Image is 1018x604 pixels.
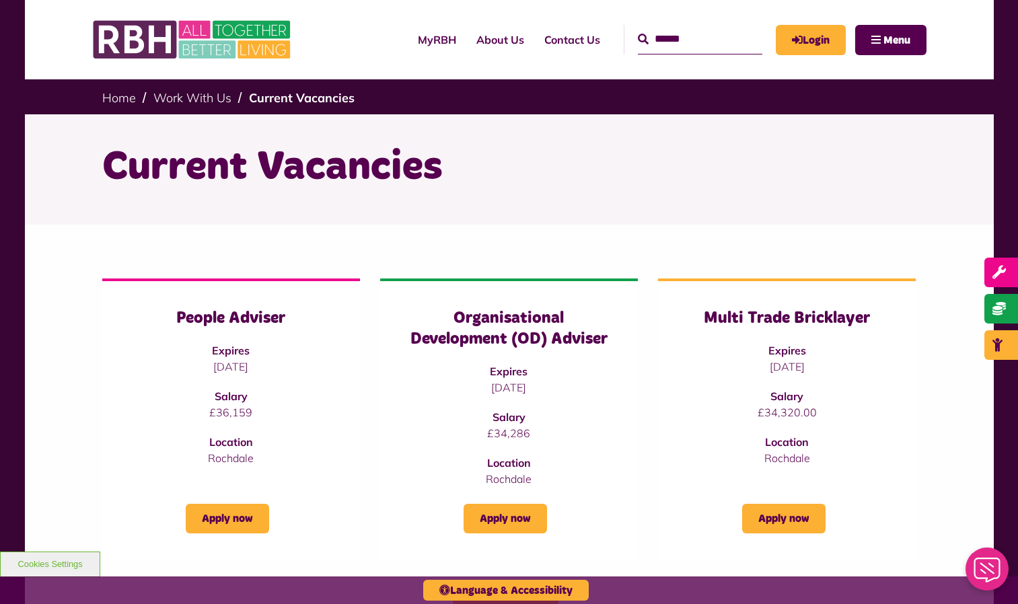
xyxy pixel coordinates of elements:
[883,35,910,46] span: Menu
[490,365,528,378] strong: Expires
[768,344,806,357] strong: Expires
[765,435,809,449] strong: Location
[407,308,611,350] h3: Organisational Development (OD) Adviser
[534,22,610,58] a: Contact Us
[487,456,531,469] strong: Location
[685,404,889,420] p: £34,320.00
[129,404,333,420] p: £36,159
[685,450,889,466] p: Rochdale
[92,13,294,66] img: RBH
[855,25,926,55] button: Navigation
[466,22,534,58] a: About Us
[407,425,611,441] p: £34,286
[685,358,889,375] p: [DATE]
[685,308,889,329] h3: Multi Trade Bricklayer
[493,410,525,424] strong: Salary
[770,389,803,403] strong: Salary
[776,25,846,55] a: MyRBH
[215,389,248,403] strong: Salary
[209,435,253,449] strong: Location
[153,90,231,106] a: Work With Us
[212,344,250,357] strong: Expires
[407,379,611,395] p: [DATE]
[638,25,762,54] input: Search
[102,141,916,194] h1: Current Vacancies
[464,504,547,533] a: Apply now
[102,90,136,106] a: Home
[129,450,333,466] p: Rochdale
[423,580,589,601] button: Language & Accessibility
[129,308,333,329] h3: People Adviser
[407,471,611,487] p: Rochdale
[129,358,333,375] p: [DATE]
[186,504,269,533] a: Apply now
[957,543,1018,604] iframe: Netcall Web Assistant for live chat
[249,90,355,106] a: Current Vacancies
[408,22,466,58] a: MyRBH
[742,504,826,533] a: Apply now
